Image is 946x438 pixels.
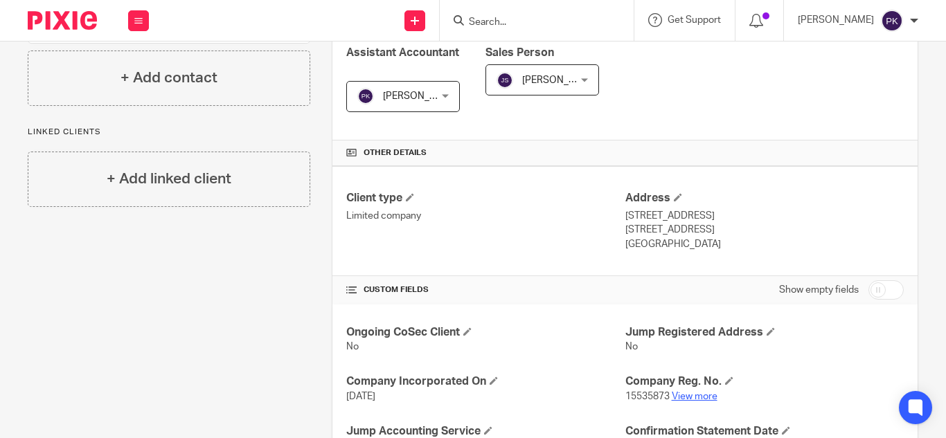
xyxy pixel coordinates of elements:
[346,374,625,389] h4: Company Incorporated On
[625,237,904,251] p: [GEOGRAPHIC_DATA]
[346,284,625,295] h4: CUSTOM FIELDS
[467,17,592,29] input: Search
[346,47,459,58] span: Assistant Accountant
[497,72,513,89] img: svg%3E
[28,127,310,138] p: Linked clients
[121,67,217,89] h4: + Add contact
[346,325,625,340] h4: Ongoing CoSec Client
[625,342,638,352] span: No
[383,91,459,101] span: [PERSON_NAME]
[625,325,904,340] h4: Jump Registered Address
[346,209,625,223] p: Limited company
[625,374,904,389] h4: Company Reg. No.
[107,168,231,190] h4: + Add linked client
[668,15,721,25] span: Get Support
[625,392,670,401] span: 15535873
[779,283,859,297] label: Show empty fields
[672,392,717,401] a: View more
[625,191,904,206] h4: Address
[625,209,904,223] p: [STREET_ADDRESS]
[625,223,904,237] p: [STREET_ADDRESS]
[357,88,374,104] img: svg%3E
[798,13,874,27] p: [PERSON_NAME]
[346,392,375,401] span: [DATE]
[522,75,598,85] span: [PERSON_NAME]
[485,47,554,58] span: Sales Person
[346,191,625,206] h4: Client type
[881,10,903,32] img: svg%3E
[28,11,97,30] img: Pixie
[364,147,427,158] span: Other details
[346,342,359,352] span: No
